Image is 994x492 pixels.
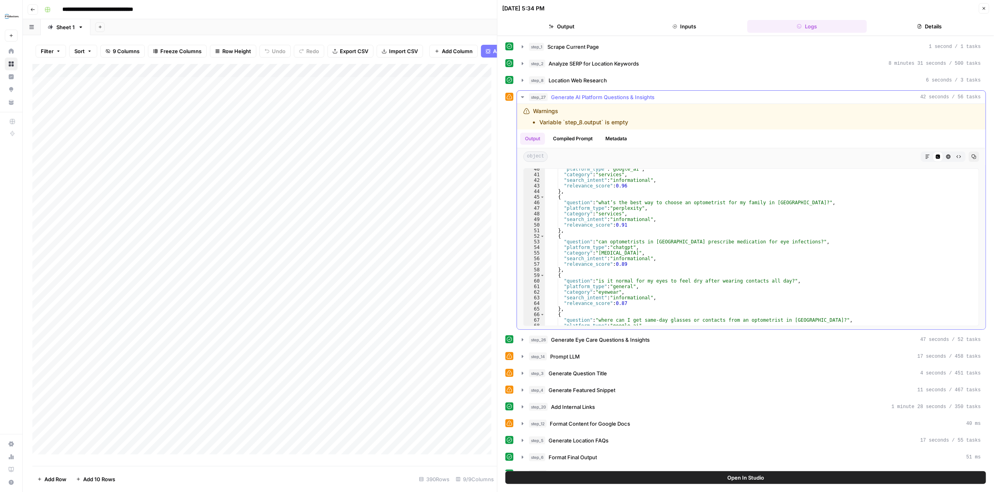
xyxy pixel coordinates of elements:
span: 1 second / 1 tasks [929,43,981,50]
img: FYidoctors Logo [5,9,19,24]
div: 68 [524,323,545,329]
div: 56 [524,256,545,261]
span: Toggle code folding, rows 59 through 65 [540,273,545,278]
button: 51 ms [517,451,986,464]
button: 40 ms [517,417,986,430]
span: 40 ms [966,420,981,427]
button: 9 Columns [100,45,145,58]
div: 52 [524,233,545,239]
div: 66 [524,312,545,317]
a: Insights [5,70,18,83]
button: 17 seconds / 55 tasks [517,434,986,447]
button: Sort [69,45,97,58]
div: 63 [524,295,545,301]
span: step_5 [529,436,545,444]
button: Filter [36,45,66,58]
div: 58 [524,267,545,273]
button: Redo [294,45,324,58]
div: 51 [524,228,545,233]
span: Toggle code folding, rows 66 through 72 [540,312,545,317]
span: 6 seconds / 3 tasks [926,77,981,84]
li: Variable `step_8.output` is empty [539,118,628,126]
span: Scrape Current Page [547,43,599,51]
button: Compiled Prompt [548,133,597,145]
button: Output [520,133,545,145]
span: Format Final Output [549,453,597,461]
span: step_8 [529,76,545,84]
div: 60 [524,278,545,284]
span: 8 minutes 31 seconds / 500 tasks [889,60,981,67]
span: 4 seconds / 451 tasks [920,370,981,377]
div: 42 [524,177,545,183]
div: Domain Overview [32,47,72,52]
span: Freeze Columns [160,47,202,55]
span: 42 seconds / 56 tasks [920,94,981,101]
div: 61 [524,284,545,289]
img: tab_keywords_by_traffic_grey.svg [81,46,87,53]
img: website_grey.svg [13,21,19,27]
a: Settings [5,438,18,450]
a: Usage [5,450,18,463]
a: Your Data [5,96,18,109]
button: 1 second / 1 tasks [517,40,986,53]
button: Help + Support [5,476,18,489]
span: step_26 [529,336,548,344]
button: Workspace: FYidoctors [5,6,18,26]
div: 54 [524,245,545,250]
button: Logs [747,20,867,33]
span: Import CSV [389,47,418,55]
span: step_20 [529,403,548,411]
a: Sheet 1 [41,19,90,35]
div: v 4.0.25 [22,13,39,19]
div: 9/9 Columns [453,473,497,486]
a: Opportunities [5,83,18,96]
button: Add 10 Rows [71,473,120,486]
span: 1 minute 28 seconds / 350 tasks [892,403,981,410]
div: [DATE] 5:34 PM [502,4,545,12]
button: Export CSV [327,45,373,58]
div: 53 [524,239,545,245]
div: Sheet 1 [56,23,75,31]
button: 42 seconds / 56 tasks [517,91,986,104]
button: 11 seconds / 467 tasks [517,384,986,396]
div: 67 [524,317,545,323]
span: Generate AI Platform Questions & Insights [551,93,655,101]
span: Generate Eye Care Questions & Insights [551,336,650,344]
span: step_6 [529,453,545,461]
button: 17 seconds / 458 tasks [517,350,986,363]
div: 62 [524,289,545,295]
span: Row Height [222,47,251,55]
button: Metadata [601,133,632,145]
button: Open In Studio [505,471,986,484]
a: Browse [5,58,18,70]
span: Open In Studio [727,474,764,482]
span: 17 seconds / 55 tasks [920,437,981,444]
span: Toggle code folding, rows 52 through 58 [540,233,545,239]
div: Keywords by Traffic [90,47,132,52]
div: 65 [524,306,545,312]
div: 46 [524,200,545,205]
button: Add Power Agent [481,45,541,58]
span: step_4 [529,386,545,394]
button: 1 minute 28 seconds / 350 tasks [517,400,986,413]
div: 59 [524,273,545,278]
span: step_14 [529,353,547,361]
div: 49 [524,217,545,222]
span: {%- assign faqs = step_5.output.faqs -%} # {{ page_title }} ## Quick Summary {{ step_11.output }}... [550,470,966,478]
span: Add 10 Rows [83,475,115,483]
span: step_1 [529,43,544,51]
button: 47 seconds / 52 tasks [517,333,986,346]
span: 51 ms [966,454,981,461]
button: Freeze Columns [148,45,207,58]
button: Add Row [32,473,71,486]
div: 55 [524,250,545,256]
span: Undo [272,47,285,55]
span: 47 seconds / 52 tasks [920,336,981,343]
span: Filter [41,47,54,55]
div: 48 [524,211,545,217]
img: logo_orange.svg [13,13,19,19]
span: step_27 [529,93,548,101]
span: Location Web Research [549,76,607,84]
span: 17 seconds / 458 tasks [918,353,981,360]
span: Sort [74,47,85,55]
